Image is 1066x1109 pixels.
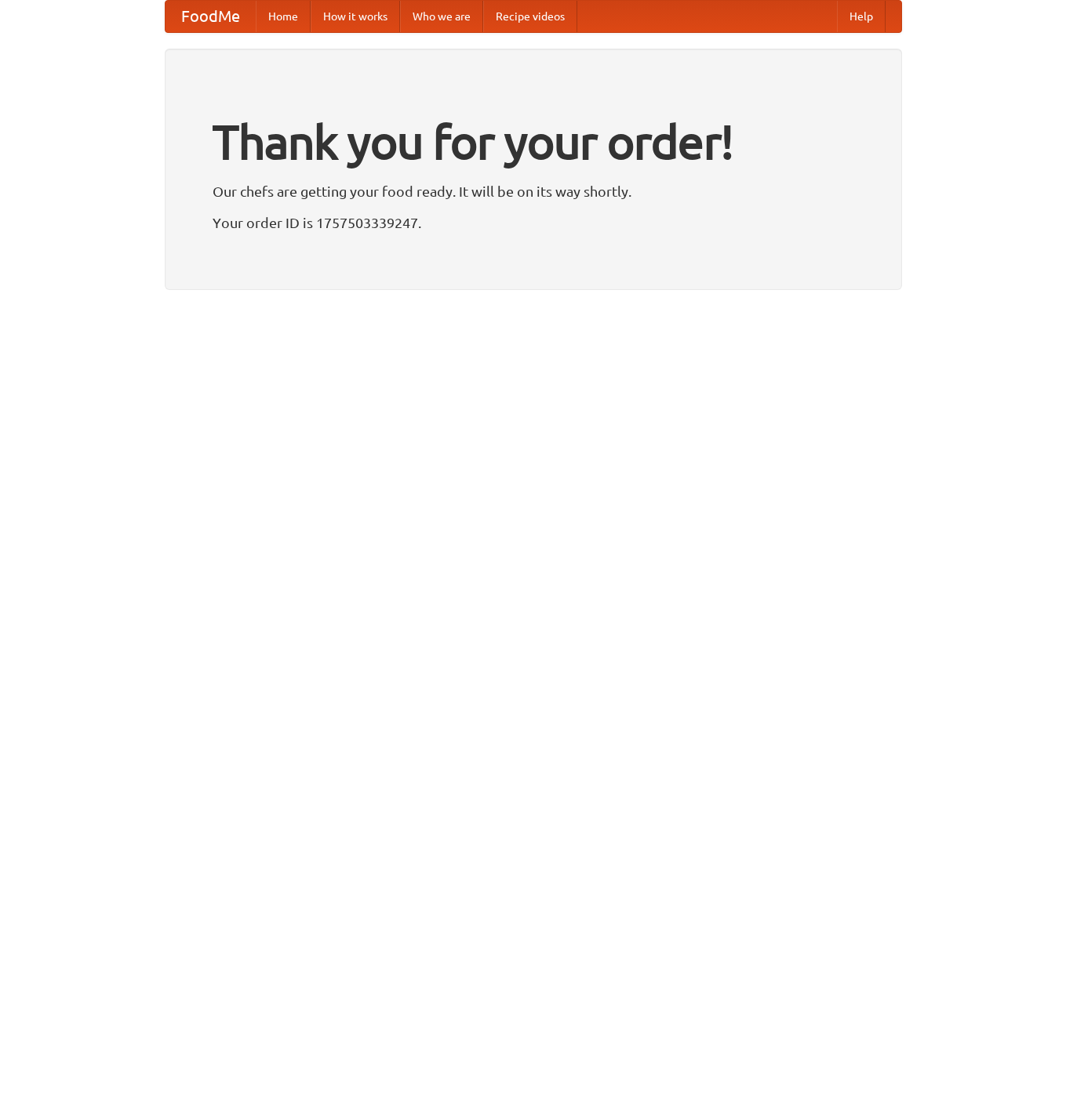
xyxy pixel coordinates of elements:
p: Our chefs are getting your food ready. It will be on its way shortly. [213,179,854,203]
h1: Thank you for your order! [213,104,854,179]
a: Who we are [400,1,483,32]
a: Help [837,1,886,32]
a: Recipe videos [483,1,577,32]
a: FoodMe [166,1,256,32]
p: Your order ID is 1757503339247. [213,211,854,234]
a: How it works [311,1,400,32]
a: Home [256,1,311,32]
